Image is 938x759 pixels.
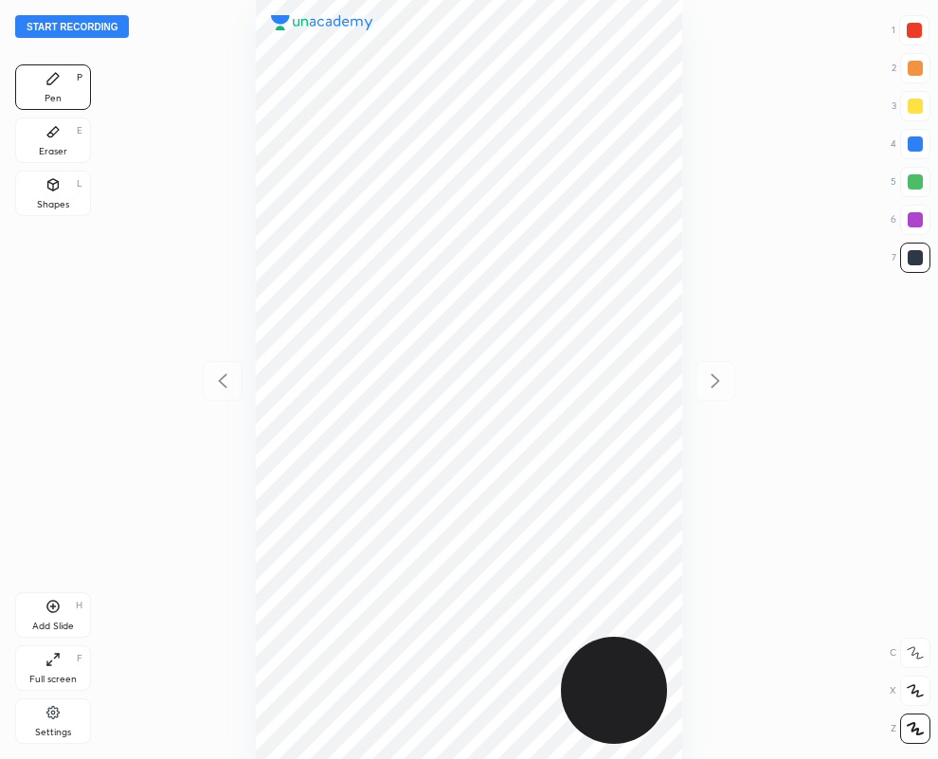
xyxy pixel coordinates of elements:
[891,205,930,235] div: 6
[77,126,82,136] div: E
[15,15,129,38] button: Start recording
[29,675,77,684] div: Full screen
[890,676,930,706] div: X
[35,728,71,737] div: Settings
[891,129,930,159] div: 4
[891,714,930,744] div: Z
[45,94,62,103] div: Pen
[77,654,82,663] div: F
[892,53,930,83] div: 2
[77,73,82,82] div: P
[892,91,930,121] div: 3
[271,15,373,30] img: logo.38c385cc.svg
[891,167,930,197] div: 5
[37,200,69,209] div: Shapes
[890,638,930,668] div: C
[39,147,67,156] div: Eraser
[32,622,74,631] div: Add Slide
[892,243,930,273] div: 7
[76,601,82,610] div: H
[77,179,82,189] div: L
[892,15,929,45] div: 1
